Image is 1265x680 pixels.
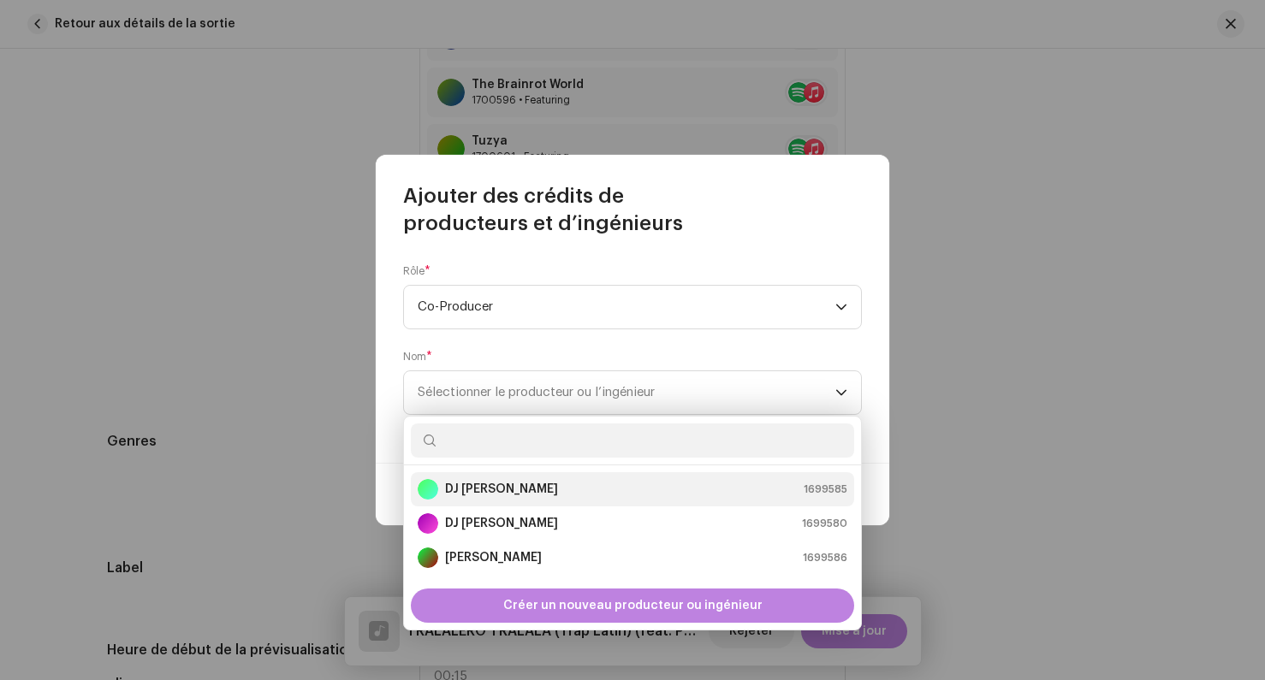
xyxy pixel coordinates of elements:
label: Rôle [403,264,431,278]
li: DJ Tralalero Tralala [411,506,854,541]
span: 1699580 [802,515,847,532]
strong: [PERSON_NAME] [445,549,542,566]
strong: DJ [PERSON_NAME] [445,515,558,532]
li: Romain Penot [411,541,854,575]
span: Sélectionner le producteur ou l’ingénieur [418,371,835,414]
span: Sélectionner le producteur ou l’ingénieur [418,386,655,399]
strong: DJ [PERSON_NAME] [445,481,558,498]
ul: Option List [404,465,861,582]
span: Ajouter des crédits de producteurs et d’ingénieurs [403,182,862,237]
span: 1699585 [804,481,847,498]
span: Co-Producer [418,286,835,328]
label: Nom [403,350,432,364]
div: dropdown trigger [835,286,847,328]
div: dropdown trigger [835,371,847,414]
span: Créer un nouveau producteur ou ingénieur [503,588,763,623]
li: DJ Lalala Tralalá [411,472,854,506]
span: 1699586 [803,549,847,566]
